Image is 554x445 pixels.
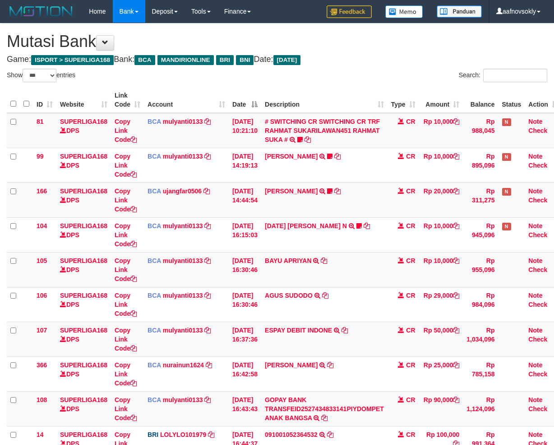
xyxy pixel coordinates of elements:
a: Note [528,292,542,299]
span: 81 [37,118,44,125]
span: BCA [148,257,161,264]
span: CR [406,187,415,195]
input: Search: [483,69,547,82]
th: Balance [463,87,498,113]
a: Copy Link Code [115,396,137,422]
td: [DATE] 16:30:46 [229,252,261,287]
a: Copy mulyanti0133 to clipboard [204,396,211,403]
label: Show entries [7,69,75,82]
span: CR [406,327,415,334]
a: Copy 091001052364532 to clipboard [327,431,333,438]
a: Copy Link Code [115,118,137,143]
a: Check [528,370,547,378]
td: Rp 955,096 [463,252,498,287]
a: Copy Link Code [115,222,137,248]
a: Note [528,327,542,334]
span: 14 [37,431,44,438]
span: MANDIRIONLINE [157,55,214,65]
a: Copy nurainun1624 to clipboard [206,361,212,369]
a: nurainun1624 [163,361,204,369]
a: BAYU APRIYAN [265,257,311,264]
a: Copy BAYU APRIYAN to clipboard [321,257,327,264]
span: CR [406,153,415,160]
td: Rp 25,000 [419,356,463,391]
a: Copy Rp 29,000 to clipboard [453,292,459,299]
td: Rp 20,000 [419,183,463,217]
a: SUPERLIGA168 [60,153,107,160]
td: Rp 10,000 [419,252,463,287]
a: mulyanti0133 [163,327,203,334]
td: Rp 10,000 [419,148,463,183]
a: # SWITCHING CR SWITCHING CR TRF RAHMAT SUKARILAWAN451 RAHMAT SUKA # [265,118,380,143]
a: Check [528,405,547,412]
td: DPS [56,148,111,183]
td: [DATE] 16:42:58 [229,356,261,391]
span: Has Note [502,153,511,161]
a: Copy Rp 10,000 to clipboard [453,222,459,230]
th: Type: activate to sort column ascending [388,87,419,113]
a: Check [528,336,547,343]
a: Check [528,231,547,239]
a: mulyanti0133 [163,257,203,264]
span: CR [406,222,415,230]
span: CR [406,396,415,403]
a: Copy ujangfar0506 to clipboard [203,187,210,195]
td: DPS [56,356,111,391]
span: BCA [148,222,161,230]
a: Copy MUHAMMAD REZA to clipboard [334,153,341,160]
a: mulyanti0133 [163,118,203,125]
td: DPS [56,252,111,287]
a: mulyanti0133 [163,153,203,160]
span: [DATE] [273,55,301,65]
td: [DATE] 10:21:10 [229,113,261,148]
th: Status [499,87,525,113]
a: AGUS SUDODO [265,292,313,299]
a: [PERSON_NAME] [265,361,318,369]
span: CR [406,118,415,125]
span: Has Note [502,223,511,230]
a: LOLYLO101979 [160,431,206,438]
a: mulyanti0133 [163,396,203,403]
span: BCA [148,153,161,160]
a: mulyanti0133 [163,292,203,299]
a: SUPERLIGA168 [60,222,107,230]
a: Check [528,127,547,134]
td: DPS [56,217,111,252]
span: CR [406,431,415,438]
a: Note [528,187,542,195]
th: ID: activate to sort column ascending [33,87,56,113]
td: Rp 1,034,096 [463,322,498,356]
a: Note [528,396,542,403]
td: Rp 311,275 [463,183,498,217]
td: DPS [56,287,111,322]
td: DPS [56,183,111,217]
span: BCA [148,187,161,195]
a: Copy Link Code [115,257,137,282]
a: Copy Link Code [115,327,137,352]
td: Rp 50,000 [419,322,463,356]
span: BCA [148,118,161,125]
td: DPS [56,322,111,356]
a: Copy mulyanti0133 to clipboard [204,118,211,125]
img: Feedback.jpg [327,5,372,18]
a: mulyanti0133 [163,222,203,230]
span: 99 [37,153,44,160]
td: Rp 10,000 [419,217,463,252]
a: Copy Rp 10,000 to clipboard [453,153,459,160]
span: Has Note [502,188,511,196]
span: 108 [37,396,47,403]
span: 106 [37,292,47,299]
a: Copy ZUL FIRMAN N to clipboard [364,222,370,230]
span: 104 [37,222,47,230]
th: Amount: activate to sort column ascending [419,87,463,113]
td: DPS [56,113,111,148]
td: [DATE] 16:37:36 [229,322,261,356]
a: Copy Rp 20,000 to clipboard [453,187,459,195]
td: Rp 984,096 [463,287,498,322]
a: Copy mulyanti0133 to clipboard [204,292,211,299]
h4: Game: Bank: Date: [7,55,547,64]
td: [DATE] 16:15:03 [229,217,261,252]
a: [DATE] [PERSON_NAME] N [265,222,347,230]
th: Website: activate to sort column ascending [56,87,111,113]
a: Copy Link Code [115,361,137,387]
